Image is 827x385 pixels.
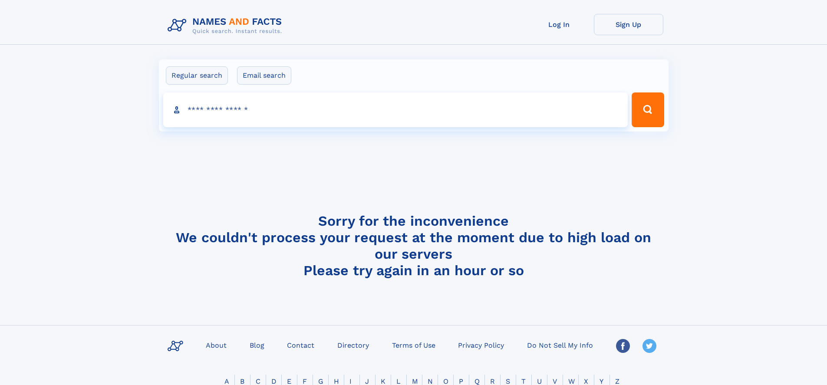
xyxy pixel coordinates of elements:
input: search input [163,92,628,127]
a: Sign Up [594,14,663,35]
a: Directory [334,339,372,351]
img: Facebook [616,339,630,353]
label: Email search [237,66,291,85]
a: Contact [283,339,318,351]
a: Do Not Sell My Info [524,339,596,351]
img: Twitter [642,339,656,353]
button: Search Button [632,92,664,127]
label: Regular search [166,66,228,85]
img: Logo Names and Facts [164,14,289,37]
a: Privacy Policy [455,339,507,351]
a: Terms of Use [389,339,439,351]
a: Log In [524,14,594,35]
a: Blog [246,339,268,351]
h4: Sorry for the inconvenience We couldn't process your request at the moment due to high load on ou... [164,213,663,279]
a: About [202,339,230,351]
